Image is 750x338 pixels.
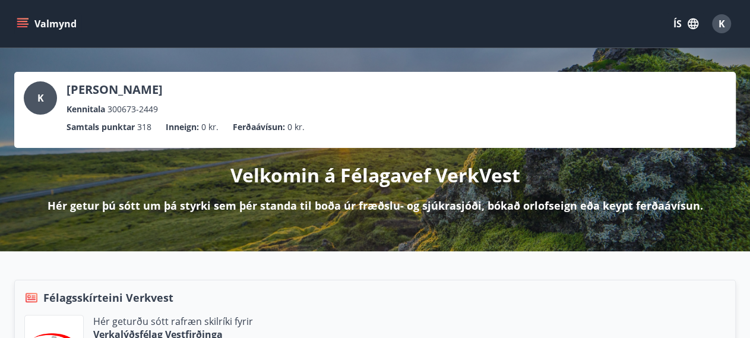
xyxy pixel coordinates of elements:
[230,162,520,188] p: Velkomin á Félagavef VerkVest
[287,121,305,134] span: 0 kr.
[667,13,705,34] button: ÍS
[201,121,219,134] span: 0 kr.
[166,121,199,134] p: Inneign :
[719,17,725,30] span: K
[233,121,285,134] p: Ferðaávísun :
[93,315,253,328] p: Hér geturðu sótt rafræn skilríki fyrir
[137,121,151,134] span: 318
[707,10,736,38] button: K
[14,13,81,34] button: menu
[67,121,135,134] p: Samtals punktar
[37,91,44,105] span: K
[107,103,158,116] span: 300673-2449
[43,290,173,305] span: Félagsskírteini Verkvest
[48,198,703,213] p: Hér getur þú sótt um þá styrki sem þér standa til boða úr fræðslu- og sjúkrasjóði, bókað orlofsei...
[67,81,163,98] p: [PERSON_NAME]
[67,103,105,116] p: Kennitala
